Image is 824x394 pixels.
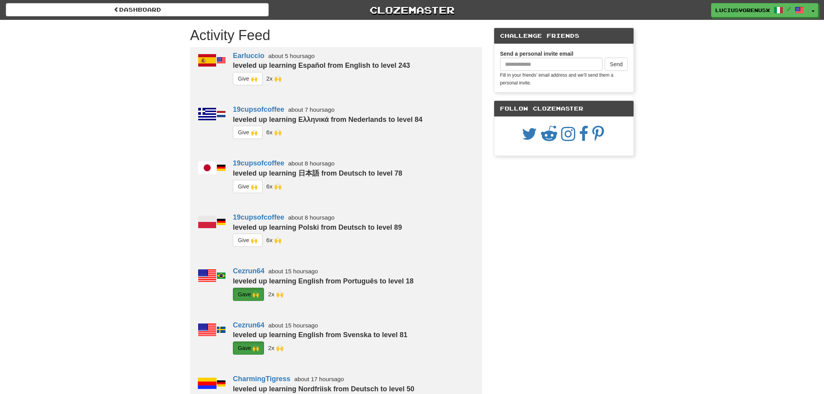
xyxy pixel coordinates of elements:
div: Challenge Friends [494,28,634,44]
span: LuciusVorenusX [715,7,770,14]
small: about 8 hours ago [288,214,335,221]
small: about 8 hours ago [288,160,335,167]
small: about 17 hours ago [294,376,344,382]
small: Qvadratus<br />CharmingTigress [266,75,282,82]
button: Give 🙌 [233,180,262,193]
button: Gave 🙌 [233,341,264,355]
strong: leveled up learning Polski from Deutsch to level 89 [233,223,402,231]
div: Follow Clozemaster [494,101,634,117]
strong: Send a personal invite email [500,51,573,57]
small: atila_fakacz<br />Qvadratus<br />CharmingTigress<br />Marcos<br />white_rabbit.<br />Earluccio [266,183,282,190]
button: Gave 🙌 [233,288,264,301]
a: LuciusVorenusX / [711,3,808,17]
a: CharmingTigress [233,375,291,383]
button: Give 🙌 [233,234,262,247]
button: Give 🙌 [233,126,262,139]
strong: leveled up learning Nordfriisk from Deutsch to level 50 [233,385,414,393]
button: Send [605,58,628,71]
small: about 15 hours ago [268,268,318,274]
button: Give 🙌 [233,72,262,85]
small: about 7 hours ago [288,106,335,113]
a: Earluccio [233,52,264,60]
a: Cezrun64 [233,267,264,275]
strong: leveled up learning English from Svenska to level 81 [233,331,407,339]
small: CharmingTigress<br />LuciusVorenusX [268,345,283,351]
a: Cezrun64 [233,321,264,329]
a: Clozemaster [280,3,543,17]
strong: leveled up learning Español from English to level 243 [233,62,410,69]
a: 19cupsofcoffee [233,106,284,113]
small: atila_fakacz<br />Qvadratus<br />CharmingTigress<br />Marcos<br />white_rabbit.<br />Earluccio [266,237,282,243]
small: about 5 hours ago [268,53,315,59]
a: 19cupsofcoffee [233,213,284,221]
a: 19cupsofcoffee [233,159,284,167]
small: Fill in your friends’ email address and we’ll send them a personal invite. [500,72,613,86]
strong: leveled up learning English from Português to level 18 [233,277,414,285]
span: / [787,6,791,12]
h1: Activity Feed [190,28,482,43]
small: atila_fakacz<br />Qvadratus<br />CharmingTigress<br />Marcos<br />white_rabbit.<br />Earluccio [266,129,282,135]
strong: leveled up learning 日本語 from Deutsch to level 78 [233,169,402,177]
a: Dashboard [6,3,269,16]
small: about 15 hours ago [268,322,318,329]
strong: leveled up learning Ελληνικά from Nederlands to level 84 [233,116,423,123]
small: CharmingTigress<br />LuciusVorenusX [268,290,283,297]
